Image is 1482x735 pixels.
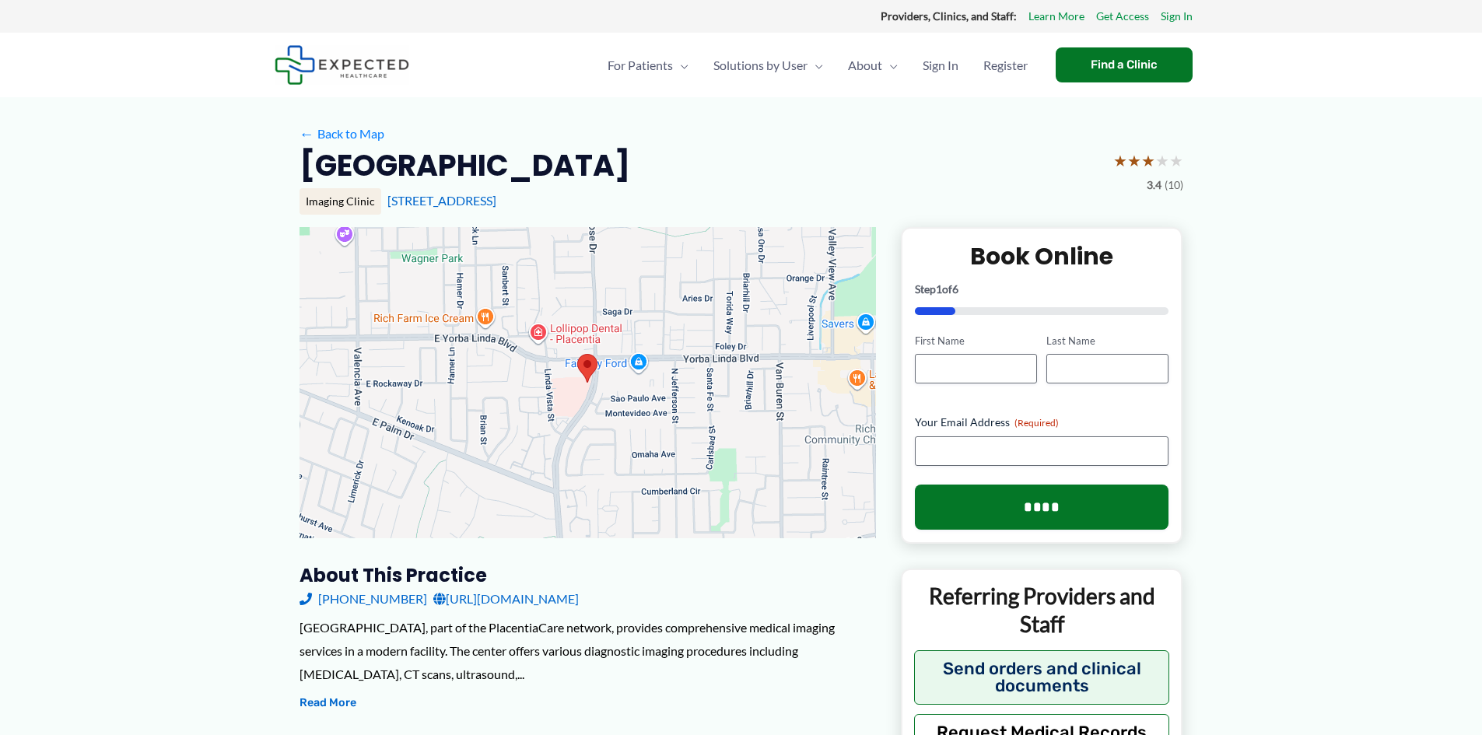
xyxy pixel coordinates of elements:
label: Your Email Address [915,415,1169,430]
label: First Name [915,334,1037,348]
span: (10) [1165,175,1183,195]
button: Send orders and clinical documents [914,650,1170,705]
a: Sign In [1161,6,1193,26]
div: Imaging Clinic [300,188,381,215]
a: Learn More [1028,6,1084,26]
img: Expected Healthcare Logo - side, dark font, small [275,45,409,85]
span: About [848,38,882,93]
span: Menu Toggle [808,38,823,93]
div: [GEOGRAPHIC_DATA], part of the PlacentiaCare network, provides comprehensive medical imaging serv... [300,616,876,685]
span: ★ [1169,146,1183,175]
label: Last Name [1046,334,1168,348]
span: ← [300,126,314,141]
p: Referring Providers and Staff [914,582,1170,639]
strong: Providers, Clinics, and Staff: [881,9,1017,23]
span: (Required) [1014,417,1059,429]
h2: Book Online [915,241,1169,271]
span: Sign In [923,38,958,93]
span: ★ [1113,146,1127,175]
a: Sign In [910,38,971,93]
h3: About this practice [300,563,876,587]
a: [STREET_ADDRESS] [387,193,496,208]
span: Menu Toggle [882,38,898,93]
a: AboutMenu Toggle [836,38,910,93]
h2: [GEOGRAPHIC_DATA] [300,146,630,184]
a: For PatientsMenu Toggle [595,38,701,93]
span: 3.4 [1147,175,1161,195]
span: ★ [1155,146,1169,175]
span: Menu Toggle [673,38,688,93]
span: ★ [1141,146,1155,175]
a: Get Access [1096,6,1149,26]
button: Read More [300,694,356,712]
a: [PHONE_NUMBER] [300,587,427,611]
span: Solutions by User [713,38,808,93]
span: ★ [1127,146,1141,175]
a: [URL][DOMAIN_NAME] [433,587,579,611]
span: 6 [952,282,958,296]
a: Register [971,38,1040,93]
nav: Primary Site Navigation [595,38,1040,93]
p: Step of [915,284,1169,295]
span: Register [983,38,1028,93]
a: Find a Clinic [1056,47,1193,82]
a: Solutions by UserMenu Toggle [701,38,836,93]
span: For Patients [608,38,673,93]
a: ←Back to Map [300,122,384,145]
span: 1 [936,282,942,296]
